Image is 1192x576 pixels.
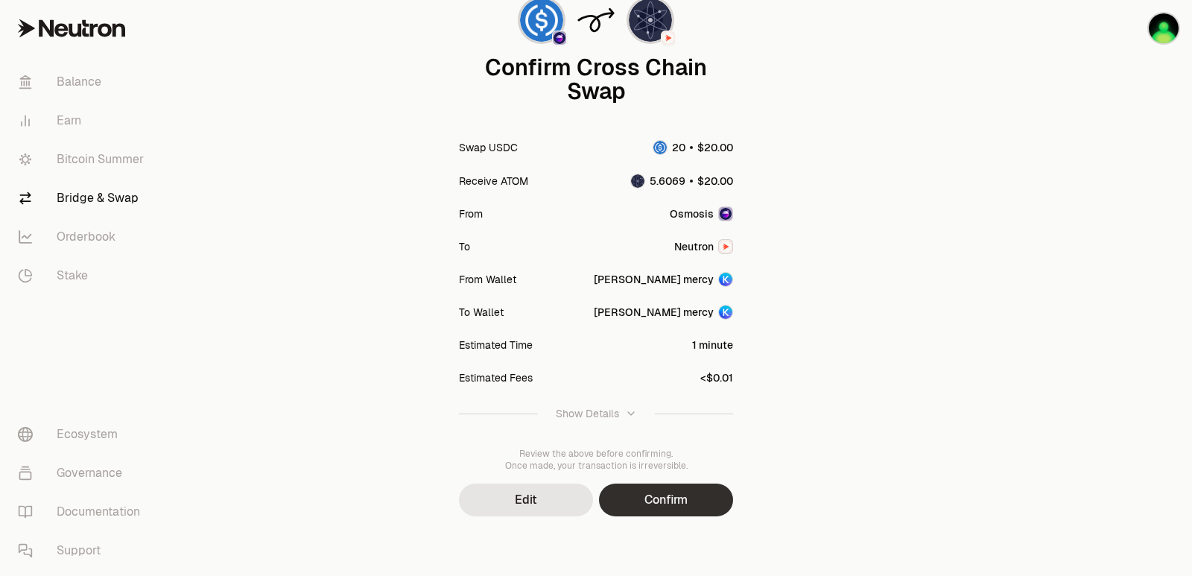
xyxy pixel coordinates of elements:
div: From [459,206,483,221]
div: 1 minute [692,338,733,352]
a: Earn [6,101,161,140]
img: USDC Logo [653,141,667,154]
div: Receive ATOM [459,174,528,189]
a: Support [6,531,161,570]
div: Review the above before confirming. Once made, your transaction is irreversible. [459,448,733,472]
a: Stake [6,256,161,295]
div: [PERSON_NAME] mercy [594,305,714,320]
img: Account Image [719,273,732,286]
div: From Wallet [459,272,516,287]
button: Show Details [459,394,733,433]
div: To Wallet [459,305,504,320]
button: Edit [459,484,593,516]
div: Confirm Cross Chain Swap [459,56,733,104]
a: Documentation [6,493,161,531]
div: Show Details [556,406,619,421]
div: <$0.01 [700,370,733,385]
div: [PERSON_NAME] mercy [594,272,714,287]
a: Orderbook [6,218,161,256]
button: [PERSON_NAME] mercyAccount Image [594,272,733,287]
span: Osmosis [670,206,714,221]
img: Account Image [719,306,732,319]
button: [PERSON_NAME] mercyAccount Image [594,305,733,320]
div: To [459,239,470,254]
a: Ecosystem [6,415,161,454]
div: Estimated Time [459,338,533,352]
img: Neutron Logo [662,32,674,44]
a: Balance [6,63,161,101]
span: Neutron [674,239,714,254]
img: Osmosis Logo [554,32,565,44]
img: sandy mercy [1149,13,1179,43]
a: Bridge & Swap [6,179,161,218]
div: Swap USDC [459,140,518,155]
img: ATOM Logo [631,174,644,188]
a: Governance [6,454,161,493]
img: Osmosis Logo [720,208,732,220]
img: Neutron Logo [720,241,732,253]
button: Confirm [599,484,733,516]
div: Estimated Fees [459,370,533,385]
a: Bitcoin Summer [6,140,161,179]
